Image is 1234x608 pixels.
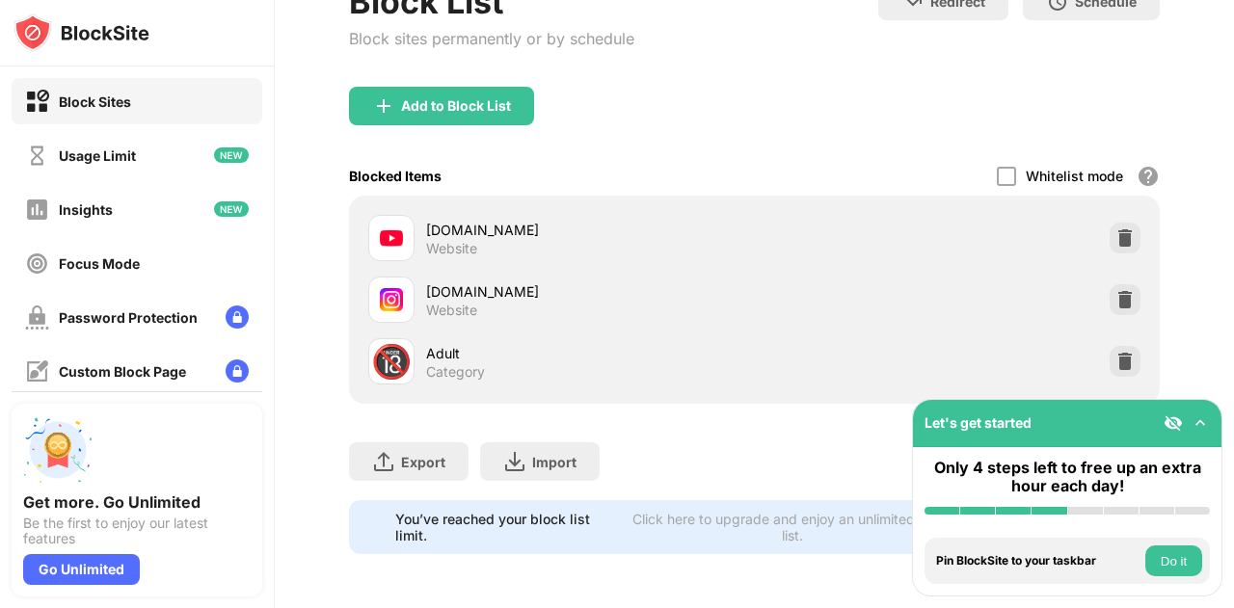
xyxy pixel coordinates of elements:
[380,288,403,311] img: favicons
[13,13,149,52] img: logo-blocksite.svg
[925,414,1032,431] div: Let's get started
[349,168,442,184] div: Blocked Items
[426,343,755,363] div: Adult
[532,454,577,470] div: Import
[59,93,131,110] div: Block Sites
[380,226,403,250] img: favicons
[25,251,49,276] img: focus-off.svg
[23,415,93,485] img: push-unlimited.svg
[214,147,249,163] img: new-icon.svg
[349,29,634,48] div: Block sites permanently or by schedule
[401,98,511,114] div: Add to Block List
[25,198,49,222] img: insights-off.svg
[1164,413,1183,433] img: eye-not-visible.svg
[426,240,477,257] div: Website
[59,255,140,272] div: Focus Mode
[925,459,1210,495] div: Only 4 steps left to free up an extra hour each day!
[1191,413,1210,433] img: omni-setup-toggle.svg
[23,554,140,585] div: Go Unlimited
[226,305,249,329] img: lock-menu.svg
[395,511,616,543] div: You’ve reached your block list limit.
[25,144,49,168] img: time-usage-off.svg
[1026,168,1123,184] div: Whitelist mode
[426,302,477,319] div: Website
[59,201,113,218] div: Insights
[426,220,755,240] div: [DOMAIN_NAME]
[59,309,198,326] div: Password Protection
[371,342,412,382] div: 🔞
[59,363,186,380] div: Custom Block Page
[936,554,1140,568] div: Pin BlockSite to your taskbar
[426,281,755,302] div: [DOMAIN_NAME]
[401,454,445,470] div: Export
[426,363,485,381] div: Category
[23,492,251,512] div: Get more. Go Unlimited
[214,201,249,217] img: new-icon.svg
[1145,545,1202,576] button: Do it
[25,90,49,114] img: block-on.svg
[59,147,136,164] div: Usage Limit
[25,359,49,383] img: customize-block-page-off.svg
[628,511,959,543] div: Click here to upgrade and enjoy an unlimited block list.
[226,359,249,383] img: lock-menu.svg
[23,515,251,546] div: Be the first to enjoy our latest features
[25,305,49,330] img: password-protection-off.svg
